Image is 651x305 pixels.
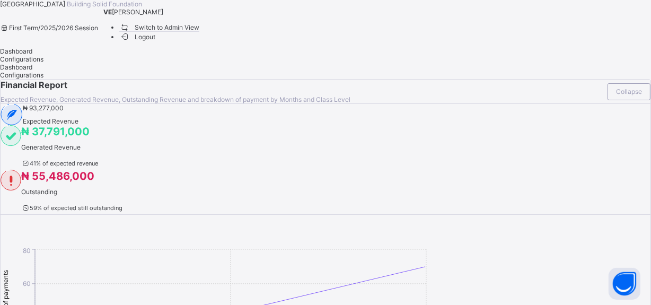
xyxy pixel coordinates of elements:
img: expected-2.4343d3e9d0c965b919479240f3db56ac.svg [1,104,23,125]
span: Expected Revenue [23,117,78,125]
span: 59 % of expected still outstanding [21,204,122,212]
span: ₦ 37,791,000 [21,125,90,138]
span: [PERSON_NAME] [112,8,163,16]
span: Outstanding [21,188,122,196]
span: Collapse [616,88,642,95]
span: VE [103,8,112,16]
span: 41 % of expected revenue [21,160,98,167]
img: paid-1.3eb1404cbcb1d3b736510a26bbfa3ccb.svg [1,125,21,146]
span: Logout [119,31,156,42]
span: ₦ 93,277,000 [23,104,64,112]
span: Switch to Admin View [119,22,200,33]
span: ₦ 55,486,000 [21,170,94,182]
span: Financial Report [1,80,602,90]
span: Expected Revenue, Generated Revenue, Outstanding Revenue and breakdown of payment by Months and C... [1,95,350,103]
li: dropdown-list-item-name-0 [119,22,200,32]
tspan: 60 [23,280,31,287]
li: dropdown-list-item-buttom-1 [119,32,200,41]
tspan: 80 [23,247,31,255]
img: outstanding-1.146d663e52f09953f639664a84e30106.svg [1,170,21,191]
button: Open asap [609,268,640,300]
span: Generated Revenue [21,143,98,151]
